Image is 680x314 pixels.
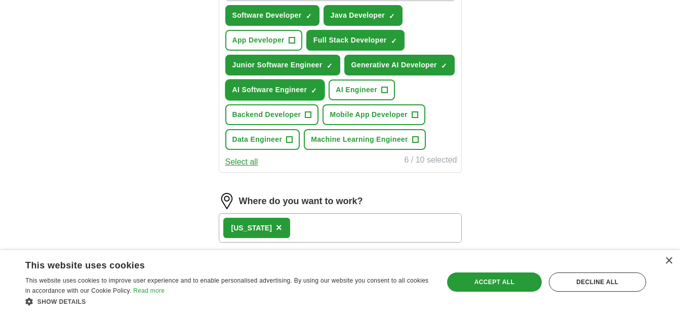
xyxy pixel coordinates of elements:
button: Machine Learning Engineer [304,129,426,150]
div: [US_STATE] [231,223,272,233]
span: AI Software Engineer [232,85,307,95]
button: AI Engineer [329,80,395,100]
span: Data Engineer [232,134,283,145]
a: Read more, opens a new window [133,287,165,294]
span: Backend Developer [232,109,301,120]
span: ✓ [311,87,317,95]
span: App Developer [232,35,285,46]
div: Show details [25,296,431,306]
span: ✓ [389,12,395,20]
button: AI Software Engineer✓ [225,80,325,100]
label: Where do you want to work? [239,194,363,208]
div: Accept all [447,272,542,292]
button: Backend Developer [225,104,319,125]
button: × [276,220,282,235]
span: Full Stack Developer [313,35,387,46]
button: Full Stack Developer✓ [306,30,405,51]
span: Machine Learning Engineer [311,134,408,145]
button: App Developer [225,30,302,51]
span: Java Developer [331,10,385,21]
button: Generative AI Developer✓ [344,55,455,75]
span: ✓ [327,62,333,70]
span: ✓ [441,62,447,70]
button: Software Developer✓ [225,5,319,26]
div: 6 / 10 selected [404,154,457,168]
span: Generative AI Developer [351,60,437,70]
div: Decline all [549,272,646,292]
img: location.png [219,193,235,209]
span: Show details [37,298,86,305]
span: This website uses cookies to improve user experience and to enable personalised advertising. By u... [25,277,428,294]
button: Mobile App Developer [323,104,425,125]
span: Software Developer [232,10,302,21]
div: Close [665,257,672,265]
span: × [276,222,282,233]
button: Data Engineer [225,129,300,150]
span: ✓ [306,12,312,20]
button: Java Developer✓ [324,5,403,26]
div: This website uses cookies [25,256,406,271]
button: Junior Software Engineer✓ [225,55,340,75]
span: Mobile App Developer [330,109,408,120]
button: Select all [225,156,258,168]
span: ✓ [391,37,397,45]
span: Junior Software Engineer [232,60,323,70]
span: AI Engineer [336,85,377,95]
